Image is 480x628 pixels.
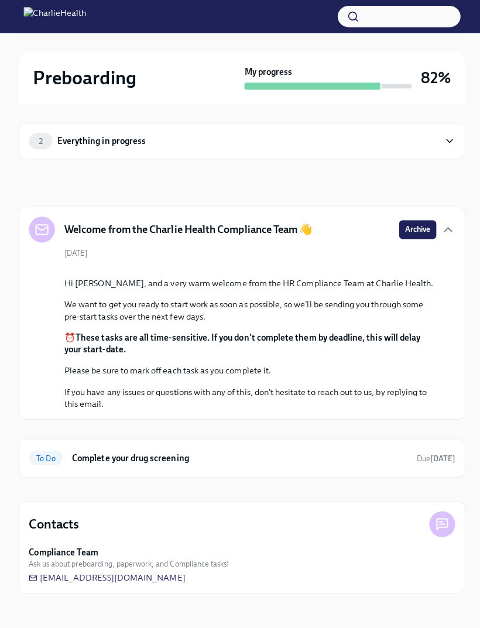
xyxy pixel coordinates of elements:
span: Archive [402,222,427,234]
strong: My progress [242,66,290,77]
h2: Preboarding [33,66,135,89]
p: If you have any issues or questions with any of this, don't hesitate to reach out to us, by reply... [64,383,433,406]
span: Due [413,450,451,459]
p: ⏰ [64,329,433,352]
span: Ask us about preboarding, paperwork, and Compliance tasks! [29,554,227,565]
p: We want to get you ready to start work as soon as possible, so we'll be sending you through some ... [64,296,433,320]
h3: 82% [417,67,447,88]
span: October 9th, 2025 09:00 [413,449,451,460]
strong: These tasks are all time-sensitive. If you don't complete them by deadline, this will delay your ... [64,330,417,352]
span: To Do [29,450,62,459]
span: 2 [31,136,49,145]
strong: [DATE] [427,450,451,459]
h4: Contacts [29,511,78,529]
div: In progress [19,181,70,195]
span: [DATE] [64,245,87,256]
p: Hi [PERSON_NAME], and a very warm welcome from the HR Compliance Team at Charlie Health. [64,275,433,287]
strong: Compliance Team [29,542,98,554]
div: Everything in progress [57,133,145,146]
a: To DoComplete your drug screeningDue[DATE] [29,445,451,464]
h6: Complete your drug screening [71,448,404,461]
img: CharlieHealth [23,7,85,26]
h5: Welcome from the Charlie Health Compliance Team 👋 [64,221,310,235]
a: [EMAIL_ADDRESS][DOMAIN_NAME] [29,567,184,579]
p: Please be sure to mark off each task as you complete it. [64,362,433,373]
button: Archive [396,218,433,237]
